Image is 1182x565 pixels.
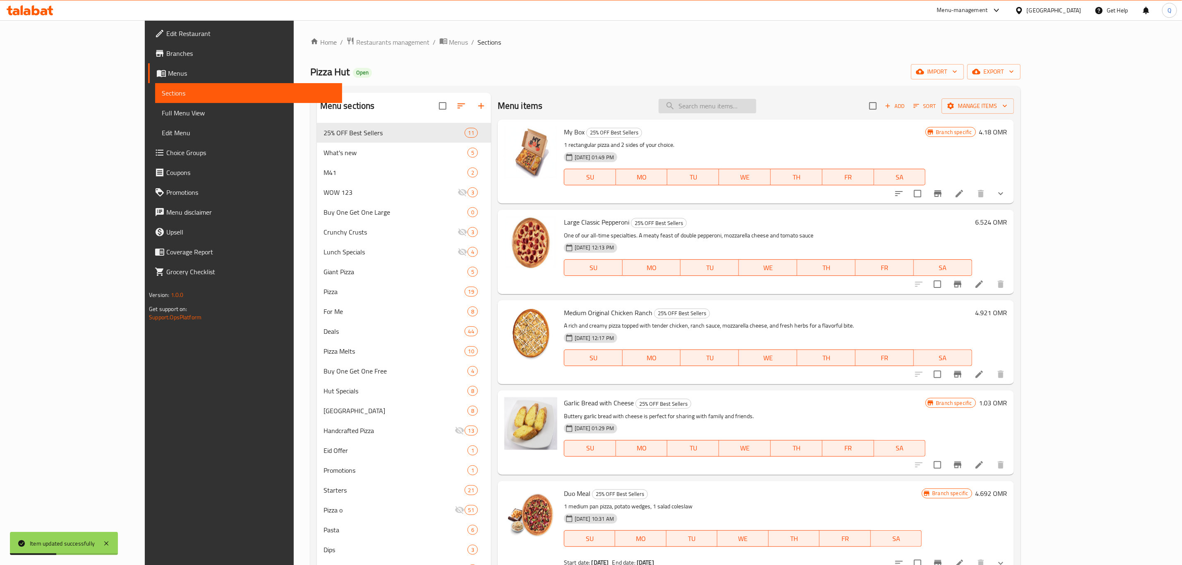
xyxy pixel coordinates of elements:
span: 2 [468,169,477,177]
span: TH [774,171,819,183]
span: Dips [324,545,468,555]
div: Lunch Specials4 [317,242,491,262]
span: MO [619,171,664,183]
span: Large Classic Pepperoni [564,216,629,228]
li: / [433,37,436,47]
div: [GEOGRAPHIC_DATA]8 [317,401,491,421]
img: My Box [504,126,557,179]
div: Eid Offer1 [317,441,491,460]
div: 25% OFF Best Sellers [324,128,465,138]
div: Buy One Get One Free [324,366,468,376]
span: Grocery Checklist [166,267,336,277]
span: Coupons [166,168,336,177]
div: What's new5 [317,143,491,163]
button: TU [681,259,739,276]
span: Buy One Get One Large [324,207,468,217]
button: MO [623,350,681,366]
div: items [468,187,478,197]
a: Upsell [148,222,342,242]
button: Add [882,100,908,113]
div: Giant Pizza [324,267,468,277]
span: import [918,67,957,77]
svg: Inactive section [455,505,465,515]
img: Medium Original Chicken Ranch [504,307,557,360]
span: 25% OFF Best Sellers [636,399,691,409]
button: Branch-specific-item [928,184,948,203]
span: FR [859,262,911,274]
span: Medium Original Chicken Ranch [564,306,652,319]
span: Lunch Specials [324,247,458,257]
span: Branches [166,48,336,58]
span: 4 [468,248,477,256]
button: WE [739,350,797,366]
div: Handcrafted Pizza13 [317,421,491,441]
span: Promotions [324,465,468,475]
span: 5 [468,149,477,157]
span: SU [568,352,619,364]
div: Eid Offer [324,445,468,455]
button: export [967,64,1021,79]
div: Pizza o51 [317,500,491,520]
span: What's new [324,148,468,158]
div: Pizza o [324,505,455,515]
a: Edit menu item [974,369,984,379]
button: WE [719,169,771,185]
span: [DATE] 12:17 PM [571,334,617,342]
div: items [468,465,478,475]
button: TH [797,350,856,366]
button: MO [623,259,681,276]
div: items [465,505,478,515]
span: 10 [465,347,477,355]
span: Pizza Melts [324,346,465,356]
div: Handcrafted Pizza [324,426,455,436]
span: 5 [468,268,477,276]
span: FR [823,533,868,545]
button: MO [616,169,668,185]
span: TU [671,442,716,454]
span: Garlic Bread with Cheese [564,397,634,409]
span: Full Menu View [162,108,336,118]
div: items [468,545,478,555]
button: FR [856,259,914,276]
div: items [468,366,478,376]
button: TH [771,440,822,457]
span: 13 [465,427,477,435]
span: [DATE] 12:13 PM [571,244,617,251]
button: SA [874,440,926,457]
span: Choice Groups [166,148,336,158]
span: 0 [468,208,477,216]
div: 25% OFF Best Sellers11 [317,123,491,143]
button: SA [874,169,926,185]
span: My Box [564,126,585,138]
span: 4 [468,367,477,375]
div: Buy One Get One Large0 [317,202,491,222]
span: WE [722,442,767,454]
a: Edit menu item [974,279,984,289]
button: Branch-specific-item [948,455,968,475]
span: Pizza Hut [310,62,350,81]
span: Select all sections [434,97,451,115]
div: items [465,128,478,138]
button: SA [914,259,972,276]
span: 8 [468,387,477,395]
span: TH [801,352,852,364]
div: items [468,267,478,277]
div: Open [353,68,372,78]
span: Sections [162,88,336,98]
span: SU [568,171,613,183]
span: Select to update [929,366,946,383]
div: 25% OFF Best Sellers [631,218,687,228]
button: delete [991,364,1011,384]
span: WE [742,262,794,274]
div: M412 [317,163,491,182]
button: Branch-specific-item [948,364,968,384]
span: Branch specific [933,128,975,136]
button: SU [564,530,615,547]
span: SA [878,171,923,183]
span: SA [878,442,923,454]
div: Hut Specials [324,386,468,396]
button: Add section [471,96,491,116]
